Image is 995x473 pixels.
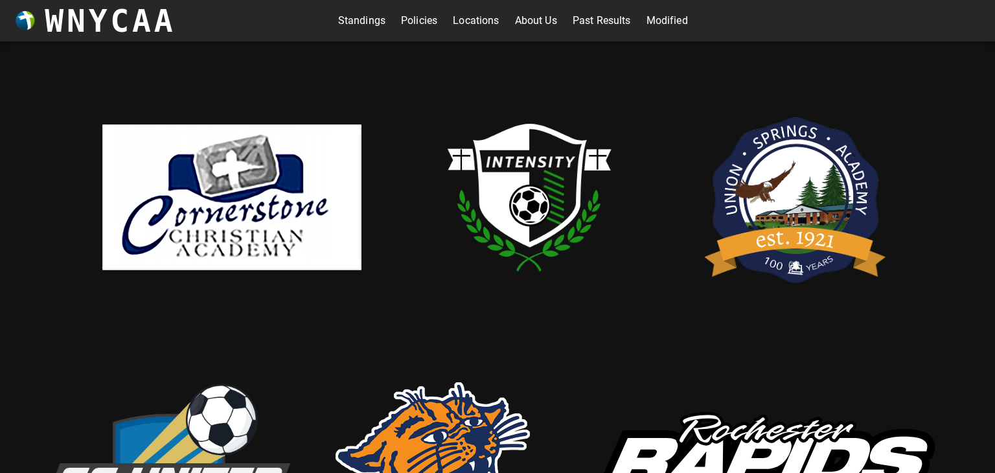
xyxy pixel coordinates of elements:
[698,97,893,297] img: usa.png
[16,11,35,30] img: wnycaaBall.png
[45,3,176,39] h3: WNYCAA
[515,10,557,31] a: About Us
[573,10,631,31] a: Past Results
[401,10,437,31] a: Policies
[646,10,688,31] a: Modified
[400,67,659,327] img: intensity.png
[453,10,499,31] a: Locations
[338,10,385,31] a: Standings
[102,124,361,270] img: cornerstone.png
